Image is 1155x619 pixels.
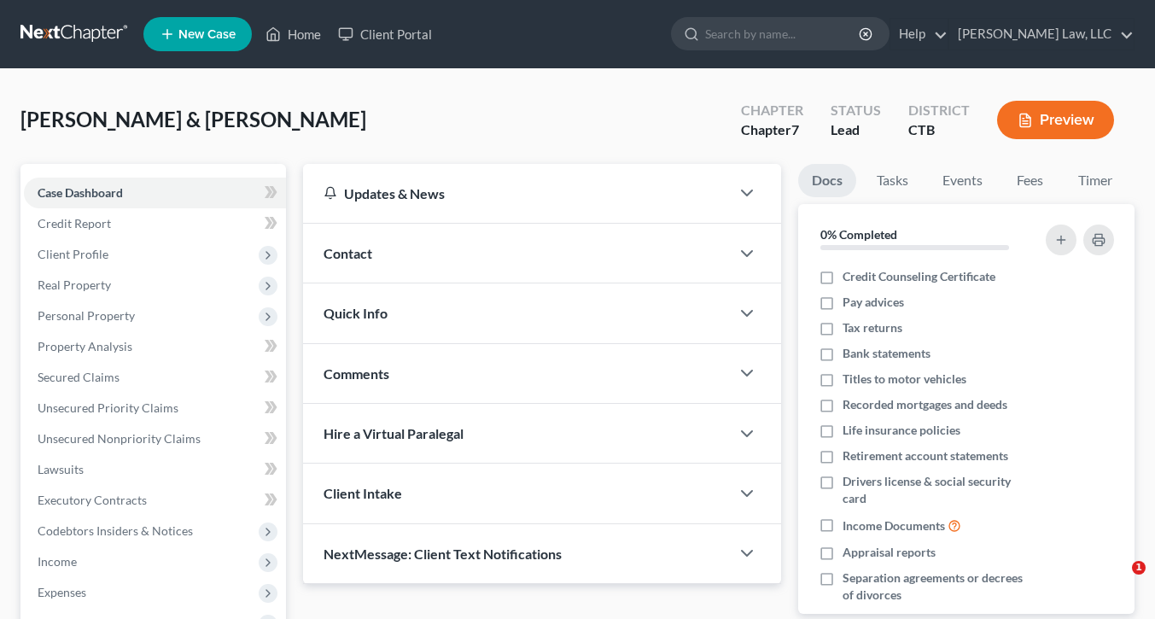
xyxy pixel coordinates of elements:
span: Appraisal reports [843,544,936,561]
span: Case Dashboard [38,185,123,200]
a: [PERSON_NAME] Law, LLC [949,19,1134,50]
a: Unsecured Nonpriority Claims [24,423,286,454]
span: Executory Contracts [38,493,147,507]
span: Unsecured Priority Claims [38,400,178,415]
a: Case Dashboard [24,178,286,208]
a: Lawsuits [24,454,286,485]
span: Expenses [38,585,86,599]
strong: 0% Completed [820,227,897,242]
span: Life insurance policies [843,422,960,439]
div: Chapter [741,120,803,140]
span: Credit Report [38,216,111,231]
a: Docs [798,164,856,197]
span: Unsecured Nonpriority Claims [38,431,201,446]
span: Real Property [38,277,111,292]
iframe: Intercom live chat [1097,561,1138,602]
span: Separation agreements or decrees of divorces [843,569,1036,604]
span: Codebtors Insiders & Notices [38,523,193,538]
span: Lawsuits [38,462,84,476]
span: 7 [791,121,799,137]
span: Titles to motor vehicles [843,371,966,388]
div: Lead [831,120,881,140]
a: Executory Contracts [24,485,286,516]
a: Home [257,19,330,50]
span: Tax returns [843,319,902,336]
a: Timer [1065,164,1126,197]
span: Quick Info [324,305,388,321]
span: Contact [324,245,372,261]
button: Preview [997,101,1114,139]
span: Credit Counseling Certificate [843,268,995,285]
div: Updates & News [324,184,709,202]
div: CTB [908,120,970,140]
div: Status [831,101,881,120]
span: [PERSON_NAME] & [PERSON_NAME] [20,107,366,131]
span: Property Analysis [38,339,132,353]
a: Help [890,19,948,50]
span: Comments [324,365,389,382]
a: Tasks [863,164,922,197]
a: Fees [1003,164,1058,197]
span: Personal Property [38,308,135,323]
span: Income Documents [843,517,945,534]
span: Bank statements [843,345,930,362]
a: Events [929,164,996,197]
div: District [908,101,970,120]
a: Property Analysis [24,331,286,362]
span: Hire a Virtual Paralegal [324,425,464,441]
a: Client Portal [330,19,440,50]
input: Search by name... [705,18,861,50]
span: NextMessage: Client Text Notifications [324,546,562,562]
a: Secured Claims [24,362,286,393]
span: New Case [178,28,236,41]
span: Income [38,554,77,569]
span: Client Profile [38,247,108,261]
a: Unsecured Priority Claims [24,393,286,423]
span: Secured Claims [38,370,120,384]
span: Drivers license & social security card [843,473,1036,507]
div: Chapter [741,101,803,120]
span: Pay advices [843,294,904,311]
a: Credit Report [24,208,286,239]
span: Retirement account statements [843,447,1008,464]
span: 1 [1132,561,1146,575]
span: Client Intake [324,485,402,501]
span: Recorded mortgages and deeds [843,396,1007,413]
